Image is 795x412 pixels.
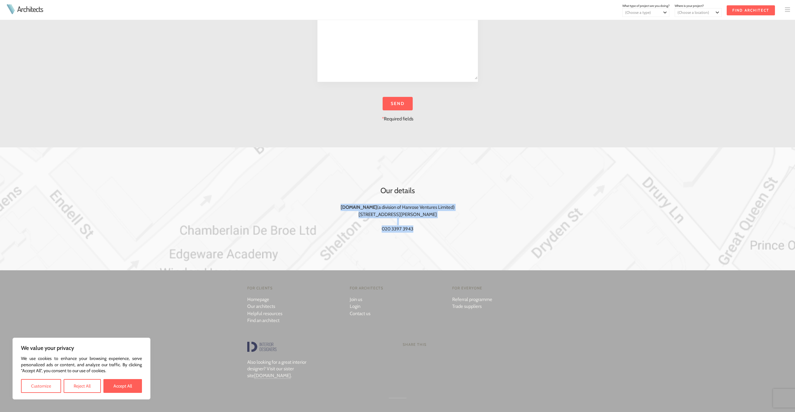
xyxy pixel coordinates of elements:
strong: [DOMAIN_NAME] [341,204,377,210]
h4: Share This [403,342,548,347]
a: Homepage [247,297,269,302]
iframe: X Post Button [403,366,423,372]
button: Reject All [64,379,101,393]
a: [DOMAIN_NAME] [254,373,291,379]
button: Accept All [103,379,142,393]
a: Trade suppliers [452,304,482,309]
p: Also looking for a great interior designer? Visit our sister site . [247,359,320,379]
span: Where is your project? [675,4,704,8]
img: Architects [5,4,16,14]
p: We use cookies to enhance your browsing experience, serve personalized ads or content, and analyz... [21,356,142,374]
div: Required fields [317,97,478,123]
span: What type of project are you doing? [622,4,670,8]
input: Find Architect [727,5,775,15]
h2: Our details [242,185,553,196]
a: Our architects [247,304,275,309]
input: Send [383,97,413,110]
h4: For Clients [247,285,340,291]
a: Login [350,304,360,309]
a: Architects [17,5,43,13]
a: Referral programme [452,297,492,302]
p: We value your privacy [21,344,142,352]
textarea: Tell us your message [318,7,478,79]
a: Helpful resources [247,311,282,316]
a: Join us [350,297,362,302]
a: Find an architect [247,318,280,323]
div: (a division of Hanrose Ventures Limited) [STREET_ADDRESS][PERSON_NAME] 020 3397 3943 [237,147,558,270]
a: Contact us [350,311,370,316]
h4: For Architects [350,285,442,291]
h4: For everyone [452,285,545,291]
button: Customize [21,379,61,393]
